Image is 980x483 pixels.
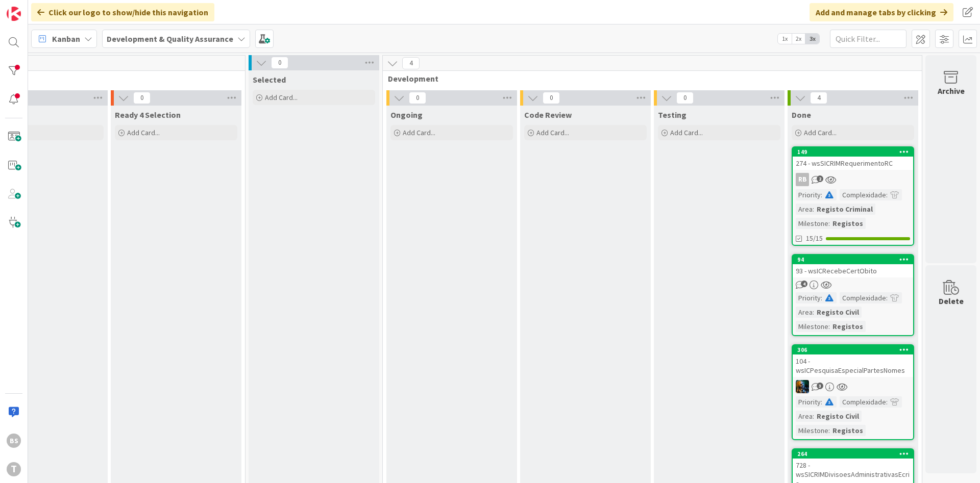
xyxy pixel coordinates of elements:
span: 0 [543,92,560,104]
span: Add Card... [127,128,160,137]
span: 0 [409,92,426,104]
span: Ongoing [390,110,423,120]
span: Code Review [524,110,572,120]
img: Visit kanbanzone.com [7,7,21,21]
span: 0 [271,57,288,69]
span: Add Card... [804,128,837,137]
span: Development [388,73,909,84]
div: Complexidade [840,396,886,408]
div: 93 - wsICRecebeCertObito [793,264,913,277]
div: Registos [830,218,866,229]
div: Delete [939,295,964,307]
div: Registo Criminal [814,204,875,215]
a: 9493 - wsICRecebeCertObitoPriority:Complexidade:Area:Registo CivilMilestone:Registos [792,254,914,336]
div: Registos [830,425,866,436]
span: Add Card... [265,93,298,102]
span: : [813,307,814,318]
span: Add Card... [670,128,703,137]
span: Selected [253,74,286,85]
div: Milestone [796,425,828,436]
div: Registo Civil [814,307,862,318]
div: 306 [797,346,913,353]
div: Area [796,204,813,215]
div: Area [796,411,813,422]
div: 274 - wsSICRIMRequerimentoRC [793,157,913,170]
span: Kanban [52,33,80,45]
span: 15/15 [806,233,823,244]
span: Testing [658,110,687,120]
div: 149 [793,147,913,157]
span: Ready 4 Selection [115,110,181,120]
span: : [821,189,822,200]
span: Add Card... [536,128,569,137]
div: Registo Civil [814,411,862,422]
div: 94 [797,256,913,263]
span: 0 [676,92,694,104]
span: 2 [817,175,823,182]
a: 306104 - wsICPesquisaEspecialPartesNomesJCPriority:Complexidade:Area:Registo CivilMilestone:Registos [792,344,914,440]
span: 4 [402,57,420,69]
div: Archive [938,85,965,97]
div: Priority [796,292,821,303]
div: Registos [830,321,866,332]
div: 264 [797,450,913,457]
b: Development & Quality Assurance [107,34,233,44]
span: : [828,218,830,229]
span: 4 [801,281,807,287]
div: BS [7,434,21,448]
div: Add and manage tabs by clicking [810,3,953,21]
div: Priority [796,189,821,200]
div: T [7,462,21,476]
span: Done [792,110,811,120]
span: : [886,396,888,408]
span: : [886,292,888,303]
span: : [821,396,822,408]
div: RB [796,173,809,186]
span: : [886,189,888,200]
div: JC [793,380,913,393]
div: Priority [796,396,821,408]
div: 306104 - wsICPesquisaEspecialPartesNomes [793,345,913,377]
input: Quick Filter... [830,30,906,48]
div: Area [796,307,813,318]
div: 9493 - wsICRecebeCertObito [793,255,913,277]
span: : [828,321,830,332]
span: : [821,292,822,303]
div: RB [793,173,913,186]
div: Click our logo to show/hide this navigation [31,3,214,21]
div: 94 [793,255,913,264]
span: Add Card... [403,128,435,137]
span: 3x [805,34,819,44]
span: : [813,411,814,422]
div: 104 - wsICPesquisaEspecialPartesNomes [793,354,913,377]
div: Complexidade [840,292,886,303]
span: 0 [133,92,151,104]
span: : [828,425,830,436]
div: 149 [797,148,913,156]
div: Milestone [796,321,828,332]
span: 3 [817,383,823,389]
div: Milestone [796,218,828,229]
div: Complexidade [840,189,886,200]
div: 264 [793,449,913,459]
a: 149274 - wsSICRIMRequerimentoRCRBPriority:Complexidade:Area:Registo CriminalMilestone:Registos15/15 [792,146,914,246]
div: 306 [793,345,913,354]
span: 1x [778,34,792,44]
div: 149274 - wsSICRIMRequerimentoRC [793,147,913,170]
span: 4 [810,92,827,104]
span: 2x [792,34,805,44]
img: JC [796,380,809,393]
span: : [813,204,814,215]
